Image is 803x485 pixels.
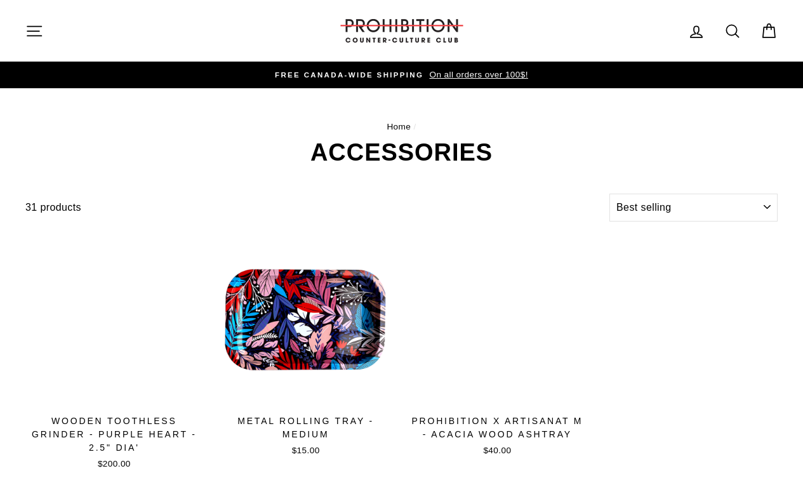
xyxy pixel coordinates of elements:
h1: ACCESSORIES [25,140,778,164]
div: $15.00 [217,444,395,457]
div: PROHIBITION X ARTISANAT M - ACACIA WOOD ASHTRAY [409,415,587,441]
span: / [413,122,416,131]
a: METAL ROLLING TRAY - MEDIUM$15.00 [217,231,395,462]
a: PROHIBITION X ARTISANAT M - ACACIA WOOD ASHTRAY$40.00 [409,231,587,462]
nav: breadcrumbs [25,120,778,134]
span: FREE CANADA-WIDE SHIPPING [275,71,423,79]
span: On all orders over 100$! [426,70,528,79]
a: Home [387,122,411,131]
div: $200.00 [25,458,203,470]
div: METAL ROLLING TRAY - MEDIUM [217,415,395,441]
img: PROHIBITION COUNTER-CULTURE CLUB [338,19,465,43]
div: 31 products [25,199,605,216]
a: FREE CANADA-WIDE SHIPPING On all orders over 100$! [29,68,774,82]
a: WOODEN TOOTHLESS GRINDER - PURPLE HEART - 2.5" DIA'$200.00 [25,231,203,475]
div: WOODEN TOOTHLESS GRINDER - PURPLE HEART - 2.5" DIA' [25,415,203,455]
div: $40.00 [409,444,587,457]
